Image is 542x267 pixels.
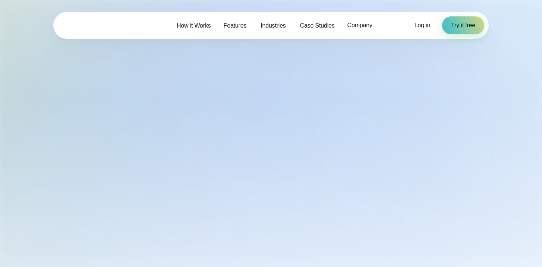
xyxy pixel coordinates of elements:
span: Log in [415,22,430,28]
a: Case Studies [294,18,341,33]
span: Case Studies [300,21,335,30]
span: Try it free [451,21,475,30]
span: How it Works [177,21,211,30]
a: Try it free [442,16,484,34]
a: Log in [415,21,430,30]
span: Industries [261,21,286,30]
a: How it Works [170,18,217,33]
span: Company [347,21,372,30]
span: Features [224,21,247,30]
